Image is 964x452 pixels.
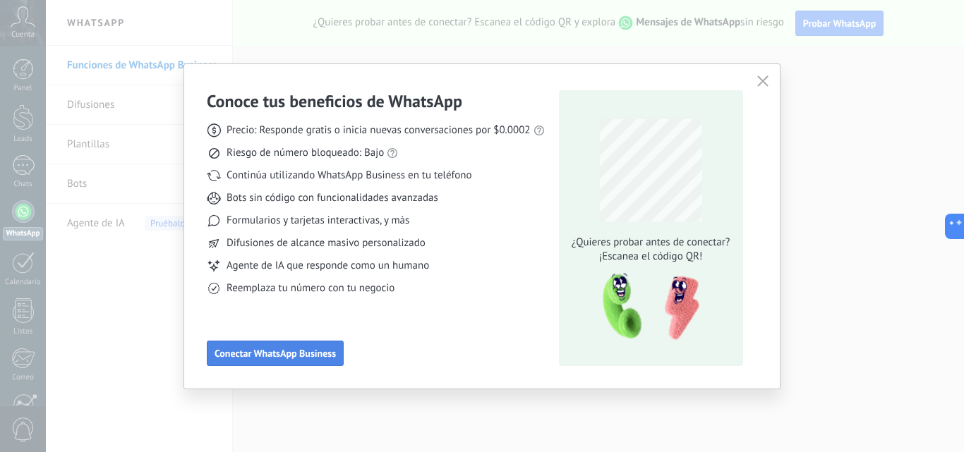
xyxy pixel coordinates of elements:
[227,191,438,205] span: Bots sin código con funcionalidades avanzadas
[567,236,734,250] span: ¿Quieres probar antes de conectar?
[567,250,734,264] span: ¡Escanea el código QR!
[227,169,471,183] span: Continúa utilizando WhatsApp Business en tu teléfono
[227,146,384,160] span: Riesgo de número bloqueado: Bajo
[227,214,409,228] span: Formularios y tarjetas interactivas, y más
[591,269,702,345] img: qr-pic-1x.png
[227,236,426,250] span: Difusiones de alcance masivo personalizado
[207,90,462,112] h3: Conoce tus beneficios de WhatsApp
[227,259,429,273] span: Agente de IA que responde como un humano
[215,348,336,358] span: Conectar WhatsApp Business
[207,341,344,366] button: Conectar WhatsApp Business
[227,123,531,138] span: Precio: Responde gratis o inicia nuevas conversaciones por $0.0002
[227,281,394,295] span: Reemplaza tu número con tu negocio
